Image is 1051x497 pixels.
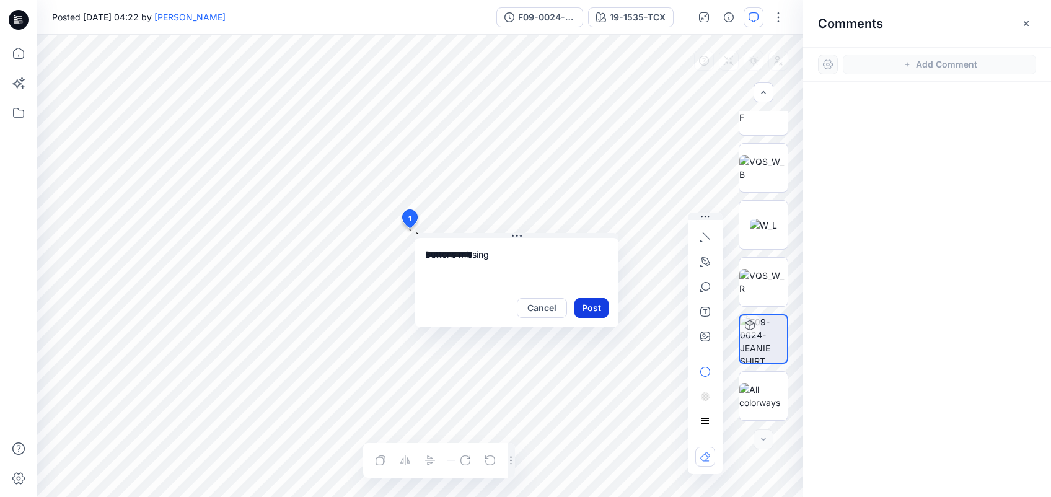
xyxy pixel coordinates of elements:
[574,298,609,318] button: Post
[518,11,575,24] div: F09-0024-[PERSON_NAME] SHIRT DRESS-COTTON TENCEL
[739,269,788,295] img: VQS_W_R
[739,383,788,409] img: All colorways
[818,16,883,31] h2: Comments
[408,213,411,224] span: 1
[52,11,226,24] span: Posted [DATE] 04:22 by
[610,11,666,24] div: 19-1535-TCX
[517,298,567,318] button: Cancel
[496,7,583,27] button: F09-0024-[PERSON_NAME] SHIRT DRESS-COTTON TENCEL
[750,219,777,232] img: W_L
[843,55,1036,74] button: Add Comment
[740,315,787,363] img: F09-0024-JEANIE SHIRT DRESS-COTTON TENCEL 19-1535-TCX
[588,7,674,27] button: 19-1535-TCX
[719,7,739,27] button: Details
[739,98,788,124] img: VQS_W_F
[739,155,788,181] img: VQS_W_B
[154,12,226,22] a: [PERSON_NAME]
